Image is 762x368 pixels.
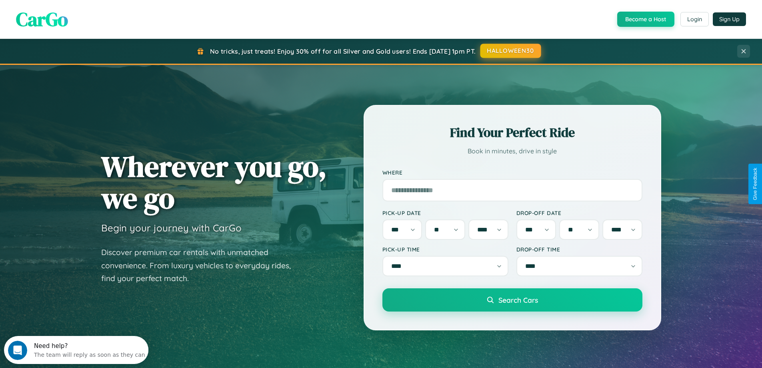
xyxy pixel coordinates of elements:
[30,13,141,22] div: The team will reply as soon as they can
[382,169,642,176] label: Where
[752,168,758,200] div: Give Feedback
[480,44,541,58] button: HALLOWEEN30
[713,12,746,26] button: Sign Up
[30,7,141,13] div: Need help?
[101,246,301,285] p: Discover premium car rentals with unmatched convenience. From luxury vehicles to everyday rides, ...
[382,246,508,253] label: Pick-up Time
[101,222,242,234] h3: Begin your journey with CarGo
[516,246,642,253] label: Drop-off Time
[498,296,538,304] span: Search Cars
[382,145,642,157] p: Book in minutes, drive in style
[516,209,642,216] label: Drop-off Date
[4,336,148,364] iframe: Intercom live chat discovery launcher
[3,3,149,25] div: Open Intercom Messenger
[210,47,476,55] span: No tricks, just treats! Enjoy 30% off for all Silver and Gold users! Ends [DATE] 1pm PT.
[382,209,508,216] label: Pick-up Date
[617,12,674,27] button: Become a Host
[16,6,68,32] span: CarGo
[382,124,642,141] h2: Find Your Perfect Ride
[382,288,642,312] button: Search Cars
[8,341,27,360] iframe: Intercom live chat
[101,151,327,214] h1: Wherever you go, we go
[680,12,709,26] button: Login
